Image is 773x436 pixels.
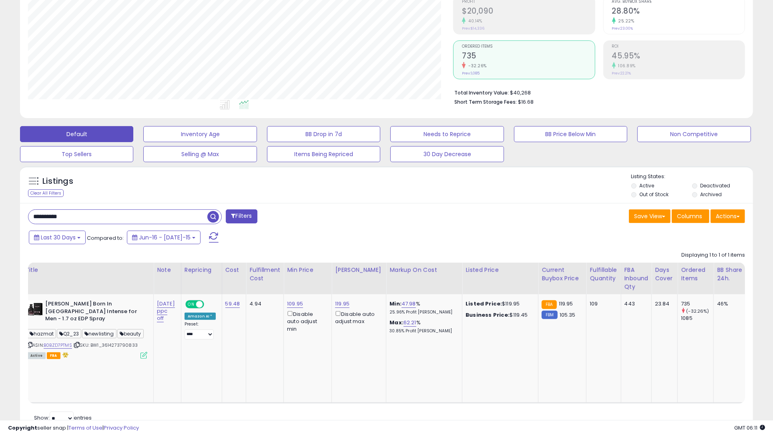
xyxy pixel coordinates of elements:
span: ON [186,301,196,308]
div: Markup on Cost [390,266,459,274]
li: $40,268 [454,87,739,97]
button: Top Sellers [20,146,133,162]
a: Privacy Policy [104,424,139,432]
div: Fulfillable Quantity [590,266,617,283]
small: 106.89% [616,63,636,69]
div: FBA inbound Qty [624,266,649,291]
div: [PERSON_NAME] [335,266,383,274]
a: 119.95 [335,300,349,308]
div: Amazon AI * [185,313,216,320]
span: beauty [117,329,144,338]
div: 443 [624,300,646,307]
div: Cost [225,266,243,274]
span: All listings currently available for purchase on Amazon [27,352,46,359]
div: Ordered Items [681,266,710,283]
div: Fulfillment Cost [249,266,280,283]
span: 105.35 [560,311,576,319]
span: Ordered Items [462,44,594,49]
button: BB Drop in 7d [267,126,380,142]
div: % [390,300,456,315]
div: Repricing [185,266,219,274]
a: B0BZD7PTMS [44,342,72,349]
small: 25.22% [616,18,634,24]
span: newlisting [82,329,116,338]
span: FBA [47,352,60,359]
div: 23.84 [655,300,671,307]
span: $16.68 [518,98,534,106]
a: [DATE] ppc off [157,300,175,322]
button: 30 Day Decrease [390,146,504,162]
button: Columns [672,209,709,223]
label: Deactivated [700,182,730,189]
div: 46% [717,300,743,307]
div: Current Buybox Price [542,266,583,283]
a: 59.48 [225,300,240,308]
b: Short Term Storage Fees: [454,98,517,105]
span: Last 30 Days [41,233,76,241]
small: Prev: 22.21% [612,71,631,76]
button: Filters [226,209,257,223]
button: Jun-16 - [DATE]-15 [127,231,201,244]
span: ROI [612,44,745,49]
strong: Copyright [8,424,37,432]
div: Clear All Filters [28,189,64,197]
small: FBM [542,311,557,319]
a: 62.21 [404,319,416,327]
div: Min Price [287,266,328,274]
b: Max: [390,319,404,326]
button: Save View [629,209,671,223]
b: Total Inventory Value: [454,89,509,96]
div: Days Cover [655,266,674,283]
a: 47.98 [402,300,416,308]
i: hazardous material [60,352,69,358]
span: Jun-16 - [DATE]-15 [139,233,191,241]
button: Items Being Repriced [267,146,380,162]
b: Min: [390,300,402,307]
small: Prev: 23.00% [612,26,633,31]
span: Columns [677,212,702,220]
span: hazmat [27,329,56,338]
div: Displaying 1 to 1 of 1 items [681,251,745,259]
small: FBA [542,300,556,309]
div: 4.94 [249,300,277,307]
h2: 45.95% [612,51,745,62]
button: Inventory Age [143,126,257,142]
p: 30.85% Profit [PERSON_NAME] [390,328,456,334]
p: Listing States: [631,173,753,181]
div: 735 [681,300,713,307]
label: Active [639,182,654,189]
h5: Listings [42,176,73,187]
button: Needs to Reprice [390,126,504,142]
button: Actions [711,209,745,223]
div: BB Share 24h. [717,266,746,283]
button: Default [20,126,133,142]
button: BB Price Below Min [514,126,627,142]
b: Business Price: [466,311,510,319]
b: Listed Price: [466,300,502,307]
p: 25.96% Profit [PERSON_NAME] [390,309,456,315]
label: Out of Stock [639,191,669,198]
a: 109.95 [287,300,303,308]
div: Title [25,266,150,274]
h2: $20,090 [462,6,594,17]
h2: 28.80% [612,6,745,17]
div: seller snap | | [8,424,139,432]
div: $119.95 [466,300,532,307]
span: Q2_23 [57,329,81,338]
button: Last 30 Days [29,231,86,244]
div: Disable auto adjust min [287,309,325,333]
div: 109 [590,300,614,307]
span: 119.95 [559,300,573,307]
span: Compared to: [87,234,124,242]
div: Listed Price [466,266,535,274]
div: 1085 [681,315,713,322]
b: [PERSON_NAME] Born In [GEOGRAPHIC_DATA] Intense for Men - 1.7 oz EDP Spray [45,300,143,325]
span: Show: entries [34,414,92,422]
a: Terms of Use [68,424,102,432]
div: Preset: [185,321,216,340]
div: Disable auto adjust max [335,309,380,325]
span: OFF [203,301,216,308]
label: Archived [700,191,722,198]
small: -32.26% [466,63,487,69]
h2: 735 [462,51,594,62]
